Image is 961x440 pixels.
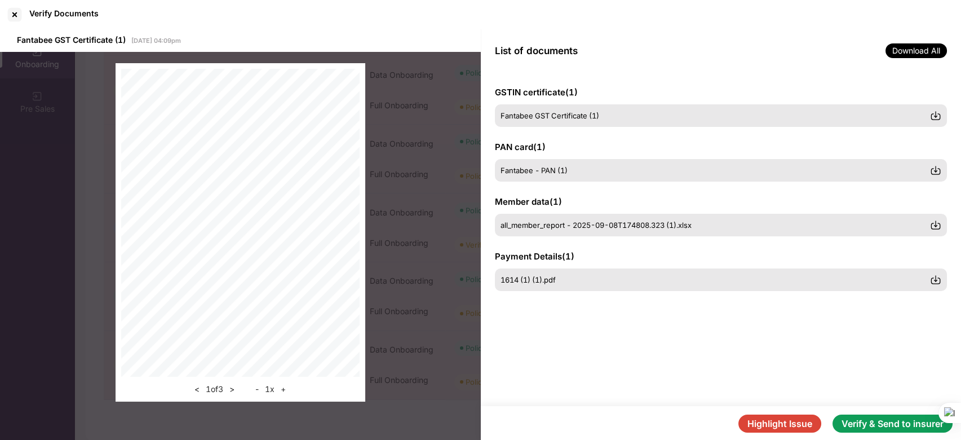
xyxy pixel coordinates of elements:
img: svg+xml;base64,PHN2ZyBpZD0iRG93bmxvYWQtMzJ4MzIiIHhtbG5zPSJodHRwOi8vd3d3LnczLm9yZy8yMDAwL3N2ZyIgd2... [930,219,941,231]
span: all_member_report - 2025-09-08T174808.323 (1).xlsx [501,221,692,230]
span: PAN card ( 1 ) [495,142,546,152]
img: svg+xml;base64,PHN2ZyBpZD0iRG93bmxvYWQtMzJ4MzIiIHhtbG5zPSJodHRwOi8vd3d3LnczLm9yZy8yMDAwL3N2ZyIgd2... [930,165,941,176]
button: + [277,382,289,396]
button: Highlight Issue [738,415,821,433]
span: 1614 (1) (1).pdf [501,275,556,284]
span: Fantabee GST Certificate (1) [501,111,599,120]
div: Verify Documents [29,8,99,18]
img: svg+xml;base64,PHN2ZyBpZD0iRG93bmxvYWQtMzJ4MzIiIHhtbG5zPSJodHRwOi8vd3d3LnczLm9yZy8yMDAwL3N2ZyIgd2... [930,274,941,285]
span: Download All [885,43,947,58]
span: List of documents [495,45,578,56]
button: Verify & Send to insurer [832,415,953,433]
span: Fantabee GST Certificate (1) [17,35,126,45]
span: [DATE] 04:09pm [131,37,181,45]
span: Fantabee - PAN (1) [501,166,568,175]
button: < [191,382,203,396]
span: Member data ( 1 ) [495,196,562,207]
div: 1 of 3 [191,382,238,396]
button: - [252,382,262,396]
button: > [226,382,238,396]
div: 1 x [252,382,289,396]
span: Payment Details ( 1 ) [495,251,574,262]
span: GSTIN certificate ( 1 ) [495,87,578,98]
img: svg+xml;base64,PHN2ZyBpZD0iRG93bmxvYWQtMzJ4MzIiIHhtbG5zPSJodHRwOi8vd3d3LnczLm9yZy8yMDAwL3N2ZyIgd2... [930,110,941,121]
